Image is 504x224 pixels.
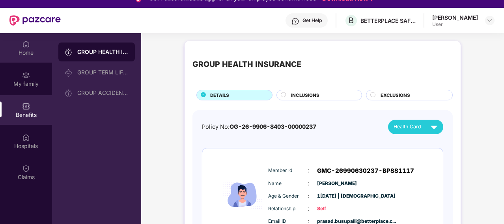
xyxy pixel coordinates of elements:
[317,205,357,213] span: Self
[77,90,129,96] div: GROUP ACCIDENTAL INSURANCE
[302,17,322,24] div: Get Help
[317,180,357,187] span: [PERSON_NAME]
[268,193,308,200] span: Age & Gender
[65,48,73,56] img: svg+xml;base64,PHN2ZyB3aWR0aD0iMjAiIGhlaWdodD0iMjAiIHZpZXdCb3g9IjAgMCAyMCAyMCIgZmlsbD0ibm9uZSIgeG...
[360,17,416,24] div: BETTERPLACE SAFETY SOLUTIONS PRIVATE LIMITED
[317,193,357,200] span: 1[DATE] | [DEMOGRAPHIC_DATA]
[65,89,73,97] img: svg+xml;base64,PHN2ZyB3aWR0aD0iMjAiIGhlaWdodD0iMjAiIHZpZXdCb3g9IjAgMCAyMCAyMCIgZmlsbD0ibm9uZSIgeG...
[210,92,229,99] span: DETAILS
[22,40,30,48] img: svg+xml;base64,PHN2ZyBpZD0iSG9tZSIgeG1sbnM9Imh0dHA6Ly93d3cudzMub3JnLzIwMDAvc3ZnIiB3aWR0aD0iMjAiIG...
[192,58,301,70] div: GROUP HEALTH INSURANCE
[22,133,30,141] img: svg+xml;base64,PHN2ZyBpZD0iSG9zcGl0YWxzIiB4bWxucz0iaHR0cDovL3d3dy53My5vcmcvMjAwMC9zdmciIHdpZHRoPS...
[308,192,309,200] span: :
[77,48,129,56] div: GROUP HEALTH INSURANCE
[268,205,308,213] span: Relationship
[487,17,493,24] img: svg+xml;base64,PHN2ZyBpZD0iRHJvcGRvd24tMzJ4MzIiIHhtbG5zPSJodHRwOi8vd3d3LnczLm9yZy8yMDAwL3N2ZyIgd2...
[432,21,478,28] div: User
[268,167,308,174] span: Member Id
[230,123,316,130] span: OG-26-9906-8403-00000237
[9,15,61,26] img: New Pazcare Logo
[202,122,316,131] div: Policy No:
[432,14,478,21] div: [PERSON_NAME]
[349,16,354,25] span: B
[427,120,441,134] img: svg+xml;base64,PHN2ZyB4bWxucz0iaHR0cDovL3d3dy53My5vcmcvMjAwMC9zdmciIHZpZXdCb3g9IjAgMCAyNCAyNCIgd2...
[317,166,414,176] span: GMC-26990630237-BPSS1117
[308,204,309,213] span: :
[22,165,30,172] img: svg+xml;base64,PHN2ZyBpZD0iQ2xhaW0iIHhtbG5zPSJodHRwOi8vd3d3LnczLm9yZy8yMDAwL3N2ZyIgd2lkdGg9IjIwIi...
[388,120,443,134] button: Health Card
[394,123,421,131] span: Health Card
[77,69,129,76] div: GROUP TERM LIFE INSURANCE
[65,69,73,77] img: svg+xml;base64,PHN2ZyB3aWR0aD0iMjAiIGhlaWdodD0iMjAiIHZpZXdCb3g9IjAgMCAyMCAyMCIgZmlsbD0ibm9uZSIgeG...
[22,71,30,79] img: svg+xml;base64,PHN2ZyB3aWR0aD0iMjAiIGhlaWdodD0iMjAiIHZpZXdCb3g9IjAgMCAyMCAyMCIgZmlsbD0ibm9uZSIgeG...
[291,92,319,99] span: INCLUSIONS
[308,179,309,188] span: :
[308,166,309,175] span: :
[291,17,299,25] img: svg+xml;base64,PHN2ZyBpZD0iSGVscC0zMngzMiIgeG1sbnM9Imh0dHA6Ly93d3cudzMub3JnLzIwMDAvc3ZnIiB3aWR0aD...
[381,92,410,99] span: EXCLUSIONS
[268,180,308,187] span: Name
[22,102,30,110] img: svg+xml;base64,PHN2ZyBpZD0iQmVuZWZpdHMiIHhtbG5zPSJodHRwOi8vd3d3LnczLm9yZy8yMDAwL3N2ZyIgd2lkdGg9Ij...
